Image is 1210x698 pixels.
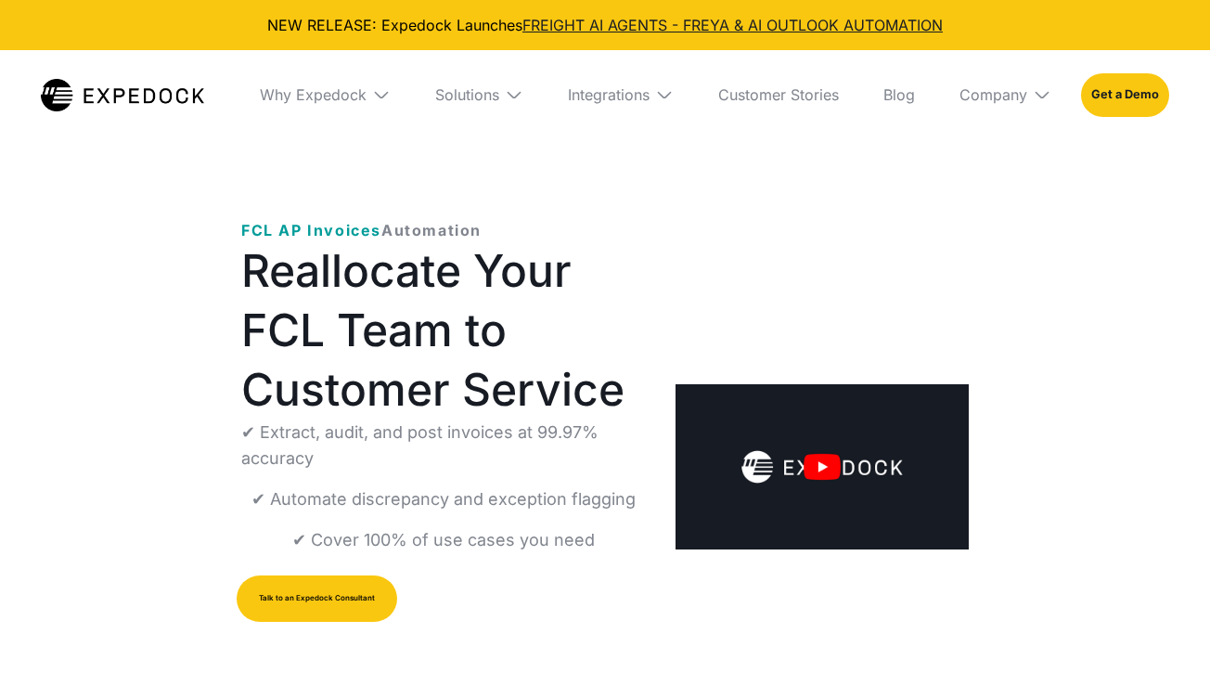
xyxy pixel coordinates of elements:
a: Customer Stories [703,50,854,139]
p: ✔ Cover 100% of use cases you need [292,527,595,553]
p: ‍ Automation [241,219,482,241]
a: Talk to an Expedock Consultant [237,575,397,622]
p: ✔ Extract, audit, and post invoices at 99.97% accuracy [241,420,646,472]
div: Why Expedock [260,85,367,104]
div: Solutions [435,85,499,104]
p: ✔ Automate discrepancy and exception flagging [251,486,636,512]
span: FCL AP Invoices [241,221,381,239]
div: Company [959,85,1027,104]
div: NEW RELEASE: Expedock Launches [15,15,1195,35]
div: Integrations [568,85,650,104]
a: FREIGHT AI AGENTS - FREYA & AI OUTLOOK AUTOMATION [522,16,943,34]
a: Get a Demo [1081,73,1169,116]
a: Blog [869,50,930,139]
h1: Reallocate Your FCL Team to Customer Service [241,241,646,420]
